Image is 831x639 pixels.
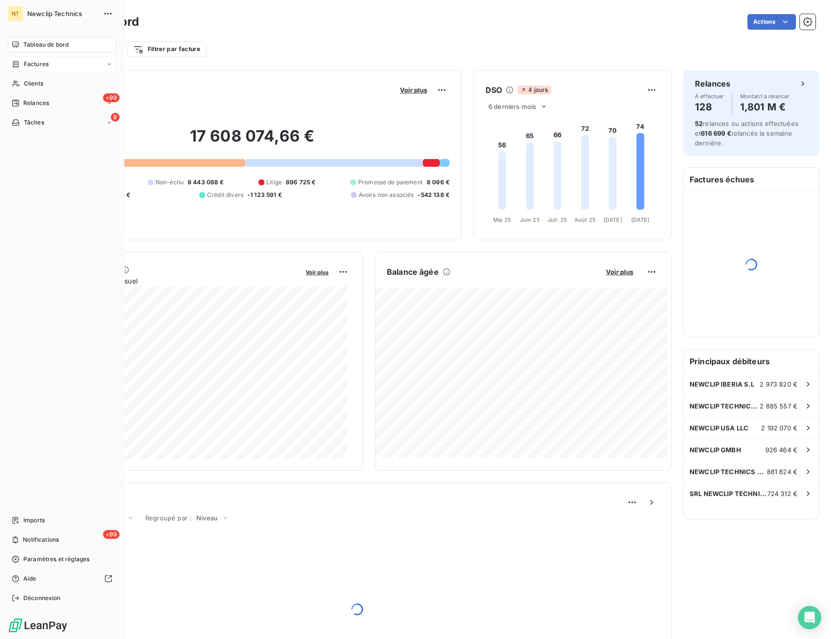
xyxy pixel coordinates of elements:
[761,424,797,432] span: 2 192 070 €
[8,6,23,21] div: NT
[27,10,97,18] span: Newclip Technics
[156,178,184,187] span: Non-échu
[23,535,59,544] span: Notifications
[695,78,730,89] h6: Relances
[286,178,315,187] span: 896 725 €
[188,178,224,187] span: 9 443 088 €
[103,530,120,539] span: +99
[606,268,633,276] span: Voir plus
[485,84,502,96] h6: DSO
[23,574,36,583] span: Aide
[631,216,650,223] tspan: [DATE]
[127,41,207,57] button: Filtrer par facture
[111,113,120,122] span: 8
[103,93,120,102] span: +99
[690,468,767,476] span: NEWCLIP TECHNICS JAPAN KK
[55,276,299,286] span: Chiffre d'affaires mensuel
[574,216,596,223] tspan: Août 25
[145,514,191,522] span: Regroupé par :
[740,99,790,115] h4: 1,801 M €
[520,216,540,223] tspan: Juin 25
[23,594,61,603] span: Déconnexion
[690,490,767,497] span: SRL NEWCLIP TECHNICS [GEOGRAPHIC_DATA]
[24,60,49,69] span: Factures
[417,191,450,199] span: -542 138 €
[493,216,511,223] tspan: Mai 25
[518,86,551,94] span: 4 jours
[765,446,797,454] span: 926 464 €
[24,118,44,127] span: Tâches
[55,126,450,156] h2: 17 608 074,66 €
[397,86,430,94] button: Voir plus
[684,168,819,191] h6: Factures échues
[23,516,45,525] span: Imports
[303,267,331,276] button: Voir plus
[740,93,790,99] span: Montant à relancer
[306,269,329,276] span: Voir plus
[690,424,748,432] span: NEWCLIP USA LLC
[701,129,731,137] span: 616 699 €
[266,178,282,187] span: Litige
[8,618,68,633] img: Logo LeanPay
[196,514,218,522] span: Niveau
[207,191,243,199] span: Crédit divers
[24,79,43,88] span: Clients
[767,490,797,497] span: 724 312 €
[760,380,797,388] span: 2 973 820 €
[359,191,414,199] span: Avoirs non associés
[23,99,49,107] span: Relances
[695,120,798,147] span: relances ou actions effectuées et relancés la semaine dernière.
[23,40,69,49] span: Tableau de bord
[247,191,282,199] span: -1 123 591 €
[603,267,636,276] button: Voir plus
[695,99,724,115] h4: 128
[358,178,423,187] span: Promesse de paiement
[690,380,754,388] span: NEWCLIP IBERIA S.L
[690,446,741,454] span: NEWCLIP GMBH
[695,93,724,99] span: À effectuer
[400,86,427,94] span: Voir plus
[23,555,89,564] span: Paramètres et réglages
[8,571,116,586] a: Aide
[427,178,450,187] span: 8 096 €
[488,103,536,110] span: 6 derniers mois
[767,468,797,476] span: 881 824 €
[798,606,821,629] div: Open Intercom Messenger
[387,266,439,278] h6: Balance âgée
[684,350,819,373] h6: Principaux débiteurs
[747,14,796,30] button: Actions
[548,216,567,223] tspan: Juil. 25
[695,120,703,127] span: 52
[604,216,622,223] tspan: [DATE]
[760,402,797,410] span: 2 885 557 €
[690,402,760,410] span: NEWCLIP TECHNICS AUSTRALIA PTY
